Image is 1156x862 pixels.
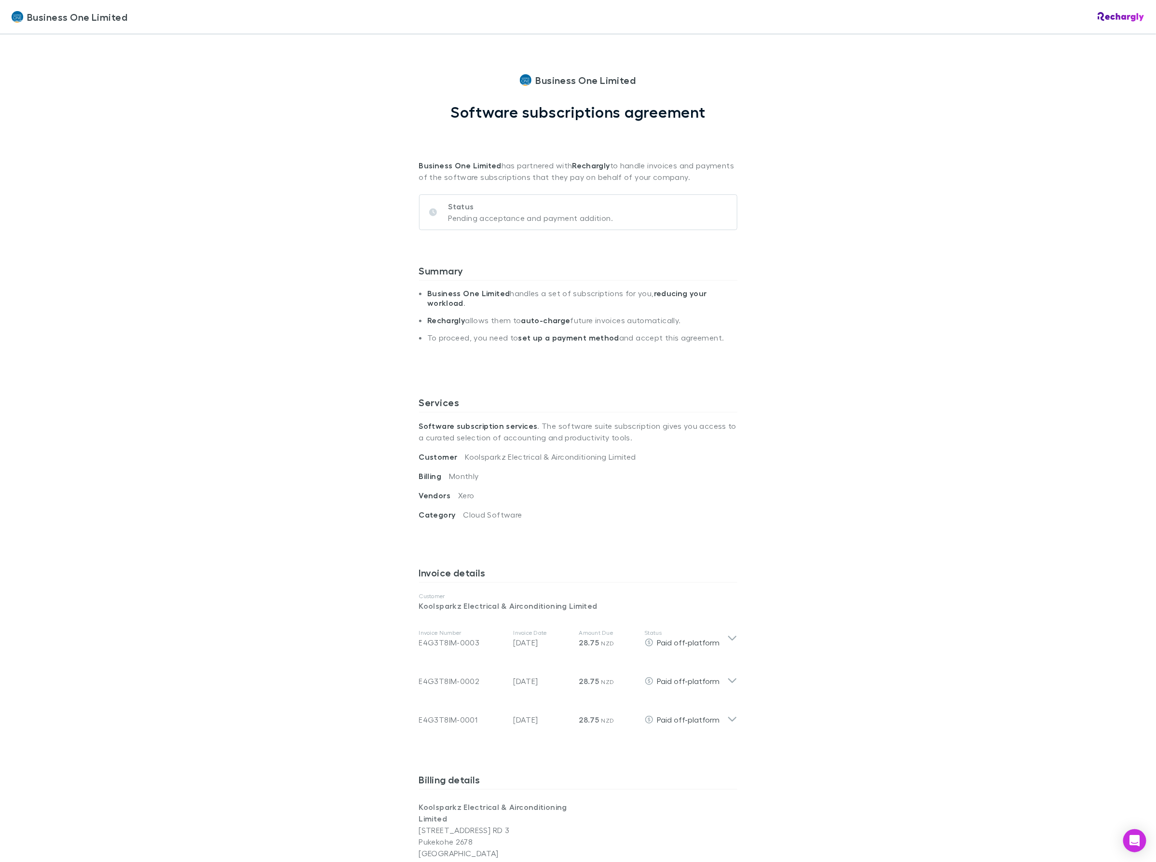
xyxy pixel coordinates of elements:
span: Koolsparkz Electrical & Airconditioning Limited [465,452,636,461]
span: Paid off-platform [657,638,720,647]
div: Open Intercom Messenger [1123,829,1146,852]
span: Paid off-platform [657,715,720,724]
p: Pending acceptance and payment addition. [449,212,613,224]
p: Status [449,201,613,212]
p: [DATE] [514,714,571,725]
p: Pukekohe 2678 [419,836,578,848]
span: 28.75 [579,676,599,686]
p: Invoice Date [514,629,571,637]
span: Business One Limited [535,73,636,87]
h3: Invoice details [419,567,737,582]
p: [DATE] [514,637,571,648]
li: To proceed, you need to and accept this agreement. [427,333,737,350]
h3: Billing details [419,774,737,789]
h3: Summary [419,265,737,280]
span: Monthly [449,471,479,480]
strong: auto-charge [521,315,571,325]
span: Billing [419,471,449,481]
strong: Rechargly [572,161,610,170]
img: Business One Limited's Logo [12,11,23,23]
span: Paid off-platform [657,676,720,685]
p: Customer [419,592,737,600]
span: Customer [419,452,465,462]
p: Invoice Number [419,629,506,637]
span: Vendors [419,491,459,500]
p: Amount Due [579,629,637,637]
div: E4G3T8IM-0002[DATE]28.75 NZDPaid off-platform [411,658,745,697]
strong: Software subscription services [419,421,538,431]
span: Category [419,510,463,520]
p: [DATE] [514,675,571,687]
p: has partnered with to handle invoices and payments of the software subscriptions that they pay on... [419,121,737,183]
p: Status [645,629,727,637]
span: NZD [601,640,614,647]
p: [GEOGRAPHIC_DATA] [419,848,578,859]
div: E4G3T8IM-0002 [419,675,506,687]
strong: Business One Limited [419,161,502,170]
div: E4G3T8IM-0003 [419,637,506,648]
p: Koolsparkz Electrical & Airconditioning Limited [419,600,737,612]
strong: Rechargly [427,315,465,325]
li: handles a set of subscriptions for you, . [427,288,737,315]
span: Business One Limited [27,10,127,24]
span: 28.75 [579,638,599,647]
h1: Software subscriptions agreement [450,103,706,121]
span: Cloud Software [463,510,522,519]
p: Koolsparkz Electrical & Airconditioning Limited [419,801,578,824]
img: Rechargly Logo [1098,12,1144,22]
strong: set up a payment method [518,333,619,342]
strong: reducing your workload [427,288,707,308]
li: allows them to future invoices automatically. [427,315,737,333]
div: E4G3T8IM-0001[DATE]28.75 NZDPaid off-platform [411,697,745,735]
span: NZD [601,678,614,685]
p: [STREET_ADDRESS] RD 3 [419,824,578,836]
span: NZD [601,717,614,724]
h3: Services [419,397,737,412]
img: Business One Limited's Logo [520,74,531,86]
span: Xero [458,491,474,500]
span: 28.75 [579,715,599,725]
p: . The software suite subscription gives you access to a curated selection of accounting and produ... [419,412,737,451]
div: E4G3T8IM-0001 [419,714,506,725]
div: Invoice NumberE4G3T8IM-0003Invoice Date[DATE]Amount Due28.75 NZDStatusPaid off-platform [411,619,745,658]
strong: Business One Limited [427,288,510,298]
